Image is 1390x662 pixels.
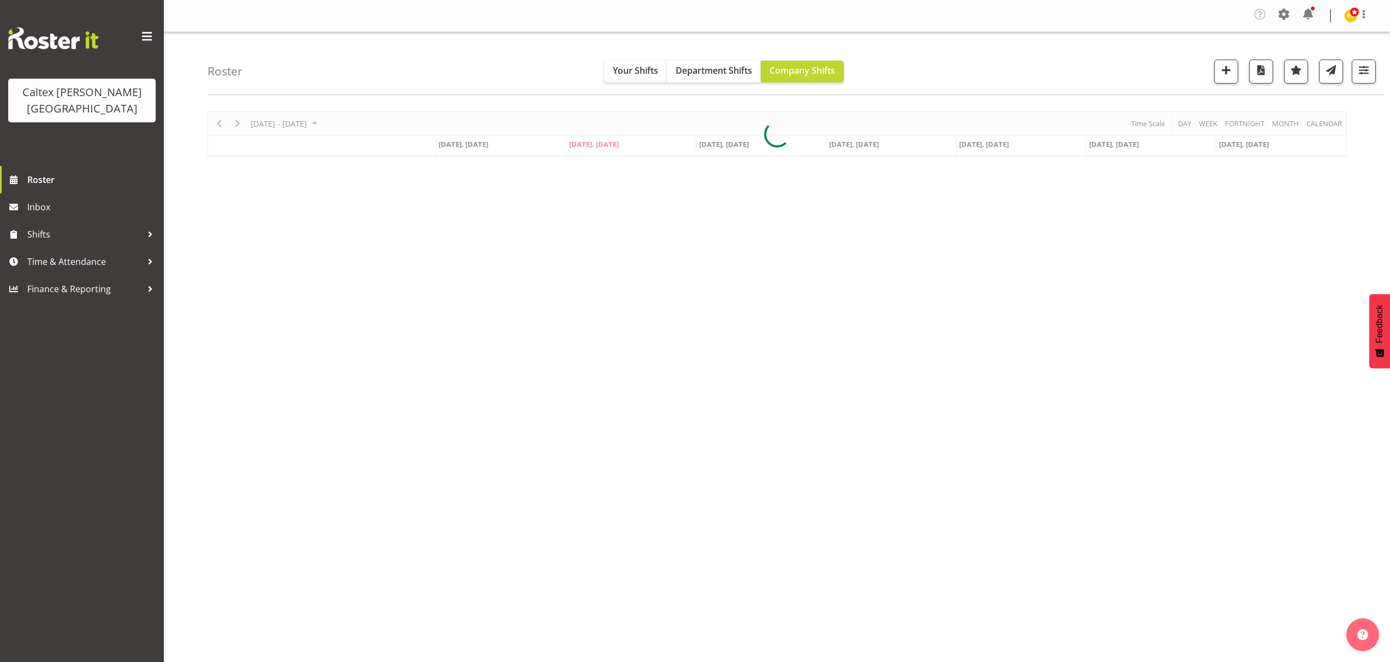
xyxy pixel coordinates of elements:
[1249,60,1273,84] button: Download a PDF of the roster according to the set date range.
[613,64,658,76] span: Your Shifts
[1319,60,1343,84] button: Send a list of all shifts for the selected filtered period to all rostered employees.
[761,61,844,82] button: Company Shifts
[1284,60,1308,84] button: Highlight an important date within the roster.
[27,199,158,215] span: Inbox
[770,64,835,76] span: Company Shifts
[1344,9,1357,22] img: reece-lewis10949.jpg
[604,61,667,82] button: Your Shifts
[27,253,142,270] span: Time & Attendance
[27,172,158,188] span: Roster
[676,64,752,76] span: Department Shifts
[1369,294,1390,368] button: Feedback - Show survey
[27,226,142,243] span: Shifts
[1352,60,1376,84] button: Filter Shifts
[1357,629,1368,640] img: help-xxl-2.png
[1214,60,1238,84] button: Add a new shift
[1375,305,1385,343] span: Feedback
[19,84,145,117] div: Caltex [PERSON_NAME][GEOGRAPHIC_DATA]
[667,61,761,82] button: Department Shifts
[8,27,98,49] img: Rosterit website logo
[208,65,242,78] h4: Roster
[27,281,142,297] span: Finance & Reporting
